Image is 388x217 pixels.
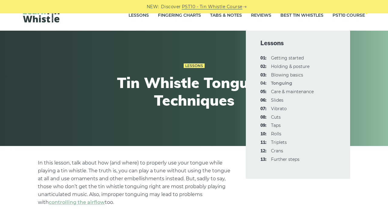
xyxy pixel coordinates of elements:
a: 07:Vibrato [271,106,287,111]
a: Best Tin Whistles [280,8,323,23]
a: 06:Slides [271,97,283,103]
span: 08: [260,114,266,121]
a: controlling the airflow [49,199,105,205]
span: 10: [260,131,266,138]
strong: Tonguing [271,80,292,86]
span: 12: [260,147,266,155]
p: In this lesson, talk about how (and where) to properly use your tongue while playing a tin whistl... [38,159,231,206]
a: 12:Crans [271,148,283,154]
span: 02: [260,63,266,70]
h1: Tin Whistle Tonguing Techniques [82,74,306,109]
a: 02:Holding & posture [271,64,309,69]
a: Fingering Charts [158,8,201,23]
a: Tabs & Notes [210,8,242,23]
a: Lessons [129,8,149,23]
span: 05: [260,88,266,96]
a: 05:Care & maintenance [271,89,314,94]
a: 09:Taps [271,123,281,128]
a: 01:Getting started [271,55,304,61]
span: 07: [260,105,266,113]
span: Lessons [260,39,336,47]
span: 03: [260,72,266,79]
a: 13:Further steps [271,157,299,162]
a: 03:Blowing basics [271,72,303,78]
span: 06: [260,97,266,104]
span: 13: [260,156,266,163]
span: 09: [260,122,266,129]
span: NEW: [147,3,159,10]
span: 01: [260,55,266,62]
a: PST10 CourseNew [333,8,365,23]
span: 04: [260,80,266,87]
a: Lessons [184,63,205,68]
a: 08:Cuts [271,114,281,120]
a: Reviews [251,8,271,23]
img: LearnTinWhistle.com [23,7,59,22]
a: PST10 - Tin Whistle Course [182,3,242,10]
a: 10:Rolls [271,131,281,137]
a: 11:Triplets [271,140,287,145]
span: 11: [260,139,266,146]
span: Discover [161,3,181,10]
